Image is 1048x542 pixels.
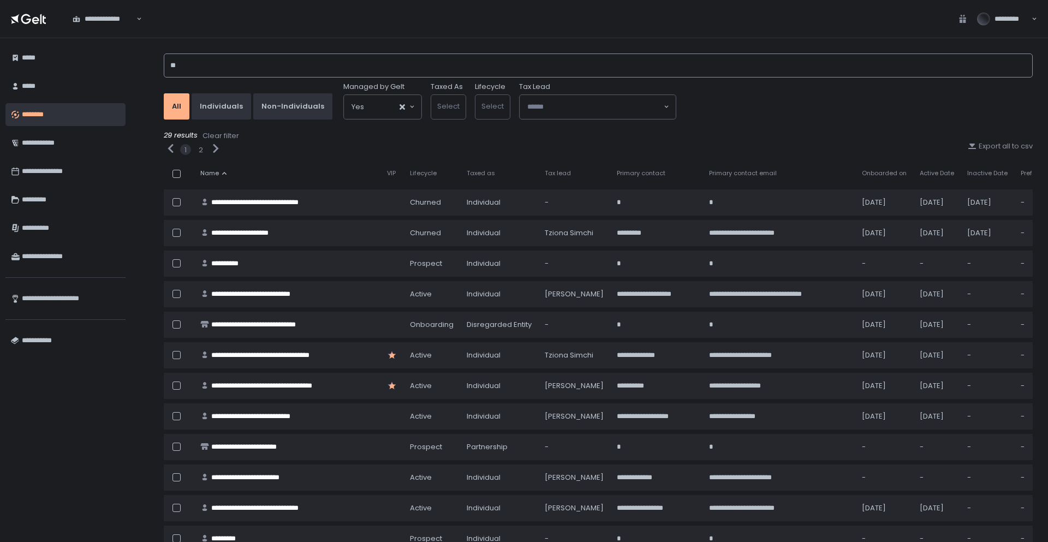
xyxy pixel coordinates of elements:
span: active [410,503,432,513]
div: Tziona Simchi [545,228,604,238]
div: [DATE] [862,320,907,330]
div: - [967,473,1008,483]
span: churned [410,198,441,207]
div: Individual [467,350,532,360]
div: [DATE] [967,228,1008,238]
span: Active Date [920,169,954,177]
div: [DATE] [920,381,954,391]
span: Onboarded on [862,169,907,177]
button: Non-Individuals [253,93,332,120]
div: Disregarded Entity [467,320,532,330]
span: VIP [387,169,396,177]
div: Individual [467,259,532,269]
span: prospect [410,259,442,269]
div: - [545,198,604,207]
button: 2 [199,145,203,155]
div: - [967,259,1008,269]
div: [PERSON_NAME] [545,503,604,513]
button: 1 [184,145,187,155]
span: Select [481,101,504,111]
div: Individuals [200,102,243,111]
div: - [545,259,604,269]
span: Primary contact email [709,169,777,177]
span: Tax lead [545,169,571,177]
button: Clear Selected [400,104,405,110]
div: Individual [467,289,532,299]
div: - [967,412,1008,421]
span: active [410,381,432,391]
span: Managed by Gelt [343,82,404,92]
div: Search for option [520,95,676,119]
div: [DATE] [920,289,954,299]
div: - [545,442,604,452]
div: - [967,289,1008,299]
div: - [920,442,954,452]
div: - [967,381,1008,391]
div: Tziona Simchi [545,350,604,360]
div: [DATE] [967,198,1008,207]
span: active [410,350,432,360]
div: [PERSON_NAME] [545,381,604,391]
div: Individual [467,381,532,391]
div: [DATE] [920,350,954,360]
div: [DATE] [862,289,907,299]
div: All [172,102,181,111]
div: - [862,442,907,452]
div: - [967,350,1008,360]
input: Search for option [527,102,663,112]
div: Non-Individuals [261,102,324,111]
span: Tax Lead [519,82,550,92]
div: Search for option [65,8,142,31]
div: [DATE] [920,412,954,421]
div: [DATE] [920,320,954,330]
span: Lifecycle [410,169,437,177]
span: onboarding [410,320,454,330]
div: [DATE] [920,228,954,238]
div: - [862,473,907,483]
div: Individual [467,412,532,421]
div: [DATE] [862,228,907,238]
div: [PERSON_NAME] [545,473,604,483]
span: Primary contact [617,169,665,177]
div: - [967,442,1008,452]
div: Clear filter [203,131,239,141]
button: All [164,93,189,120]
div: 29 results [164,130,1033,141]
div: [DATE] [862,381,907,391]
div: [DATE] [920,198,954,207]
button: Individuals [192,93,251,120]
div: Search for option [344,95,421,119]
span: active [410,473,432,483]
span: Name [200,169,219,177]
div: - [862,259,907,269]
div: Partnership [467,442,532,452]
button: Export all to csv [968,141,1033,151]
span: Taxed as [467,169,495,177]
div: Individual [467,228,532,238]
div: - [920,259,954,269]
div: Individual [467,473,532,483]
span: Yes [352,102,364,112]
div: [DATE] [920,503,954,513]
div: [DATE] [862,350,907,360]
button: Clear filter [202,130,240,141]
span: Inactive Date [967,169,1008,177]
div: [PERSON_NAME] [545,289,604,299]
span: active [410,289,432,299]
div: - [920,473,954,483]
div: - [967,320,1008,330]
div: Individual [467,503,532,513]
div: [DATE] [862,198,907,207]
div: - [545,320,604,330]
label: Lifecycle [475,82,505,92]
label: Taxed As [431,82,463,92]
span: active [410,412,432,421]
span: prospect [410,442,442,452]
span: Select [437,101,460,111]
div: [DATE] [862,503,907,513]
span: churned [410,228,441,238]
div: Individual [467,198,532,207]
input: Search for option [364,102,398,112]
